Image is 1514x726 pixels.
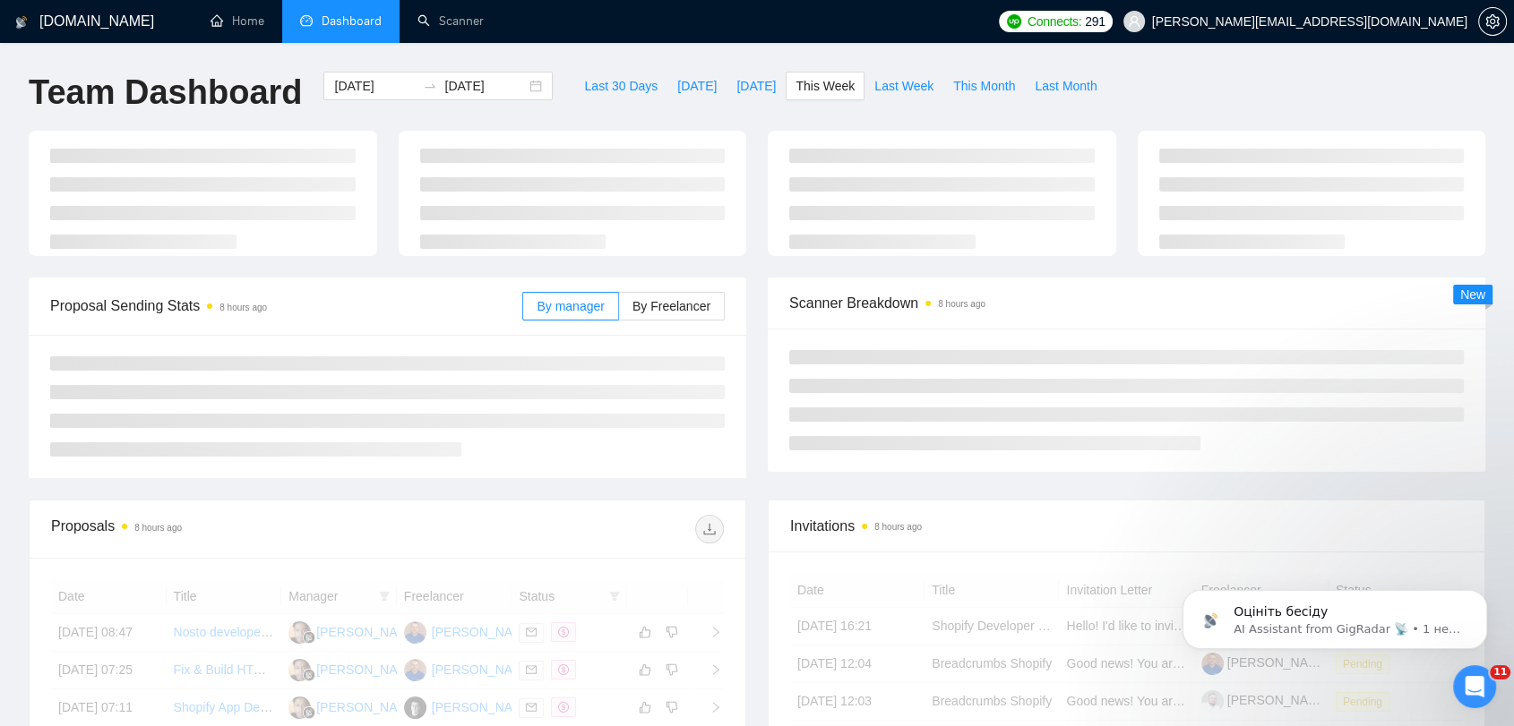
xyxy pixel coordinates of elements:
[322,13,382,29] span: Dashboard
[1479,14,1506,29] span: setting
[444,76,526,96] input: End date
[537,299,604,313] span: By manager
[1478,7,1507,36] button: setting
[874,76,933,96] span: Last Week
[334,76,416,96] input: Start date
[423,79,437,93] span: to
[1460,287,1485,302] span: New
[29,72,302,114] h1: Team Dashboard
[736,76,776,96] span: [DATE]
[1028,12,1081,31] span: Connects:
[786,72,865,100] button: This Week
[1156,552,1514,678] iframe: Intercom notifications сообщение
[1128,15,1140,28] span: user
[417,13,484,29] a: searchScanner
[1007,14,1021,29] img: upwork-logo.png
[953,76,1015,96] span: This Month
[677,76,717,96] span: [DATE]
[727,72,786,100] button: [DATE]
[938,299,985,309] time: 8 hours ago
[1025,72,1106,100] button: Last Month
[667,72,727,100] button: [DATE]
[574,72,667,100] button: Last 30 Days
[632,299,710,313] span: By Freelancer
[300,14,313,27] span: dashboard
[1035,76,1097,96] span: Last Month
[51,515,388,543] div: Proposals
[219,303,267,312] time: 8 hours ago
[865,72,943,100] button: Last Week
[1478,14,1507,29] a: setting
[423,79,437,93] span: swap-right
[943,72,1025,100] button: This Month
[50,295,522,317] span: Proposal Sending Stats
[134,523,182,533] time: 8 hours ago
[874,522,922,532] time: 8 hours ago
[15,8,28,37] img: logo
[211,13,264,29] a: homeHome
[790,515,1463,537] span: Invitations
[1085,12,1105,31] span: 291
[584,76,658,96] span: Last 30 Days
[1453,665,1496,708] iframe: Intercom live chat
[789,292,1464,314] span: Scanner Breakdown
[1490,665,1510,679] span: 11
[796,76,855,96] span: This Week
